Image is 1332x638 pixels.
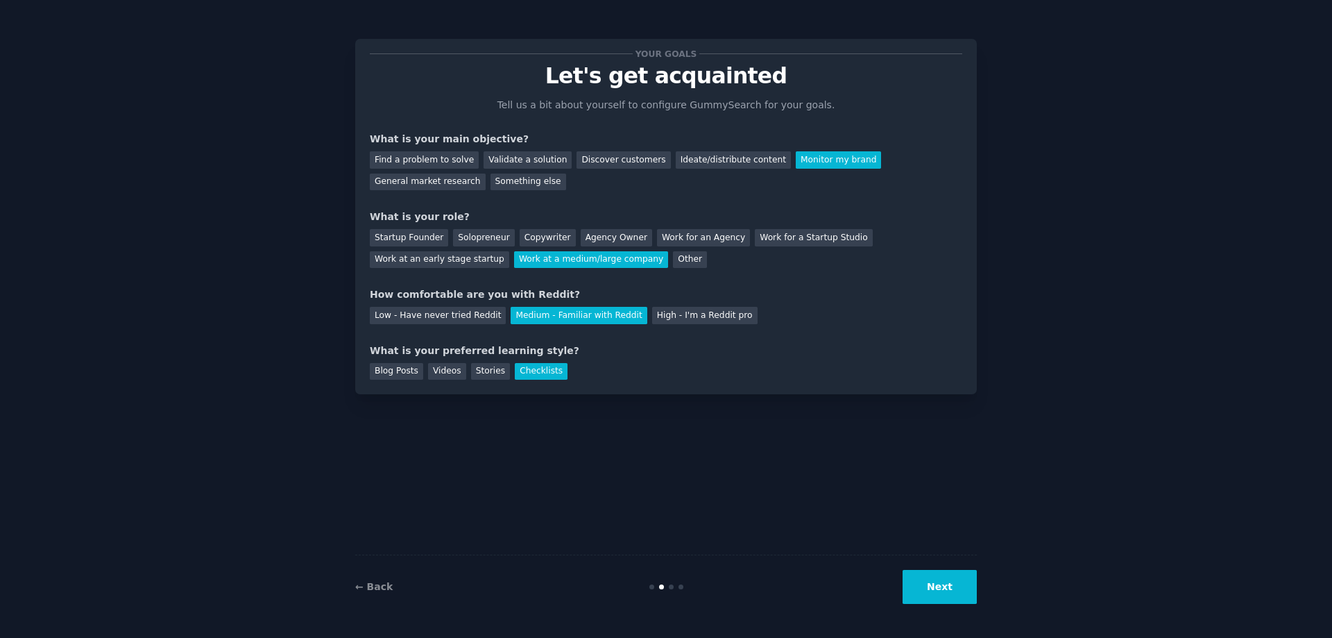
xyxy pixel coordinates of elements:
button: Next [903,570,977,604]
div: General market research [370,174,486,191]
div: Startup Founder [370,229,448,246]
a: ← Back [355,581,393,592]
div: Checklists [515,363,567,380]
div: What is your main objective? [370,132,962,146]
span: Your goals [633,47,699,61]
div: Agency Owner [581,229,652,246]
p: Let's get acquainted [370,64,962,88]
div: Work for a Startup Studio [755,229,872,246]
div: High - I'm a Reddit pro [652,307,758,324]
div: Find a problem to solve [370,151,479,169]
div: Medium - Familiar with Reddit [511,307,647,324]
div: Videos [428,363,466,380]
div: Something else [490,174,566,191]
div: Monitor my brand [796,151,881,169]
div: Work for an Agency [657,229,750,246]
div: How comfortable are you with Reddit? [370,287,962,302]
div: What is your preferred learning style? [370,344,962,358]
div: Other [673,251,707,269]
div: Work at a medium/large company [514,251,668,269]
div: Work at an early stage startup [370,251,509,269]
div: Discover customers [577,151,670,169]
div: Low - Have never tried Reddit [370,307,506,324]
div: Copywriter [520,229,576,246]
div: Stories [471,363,510,380]
div: Blog Posts [370,363,423,380]
div: What is your role? [370,210,962,224]
div: Ideate/distribute content [676,151,791,169]
div: Solopreneur [453,229,514,246]
div: Validate a solution [484,151,572,169]
p: Tell us a bit about yourself to configure GummySearch for your goals. [491,98,841,112]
